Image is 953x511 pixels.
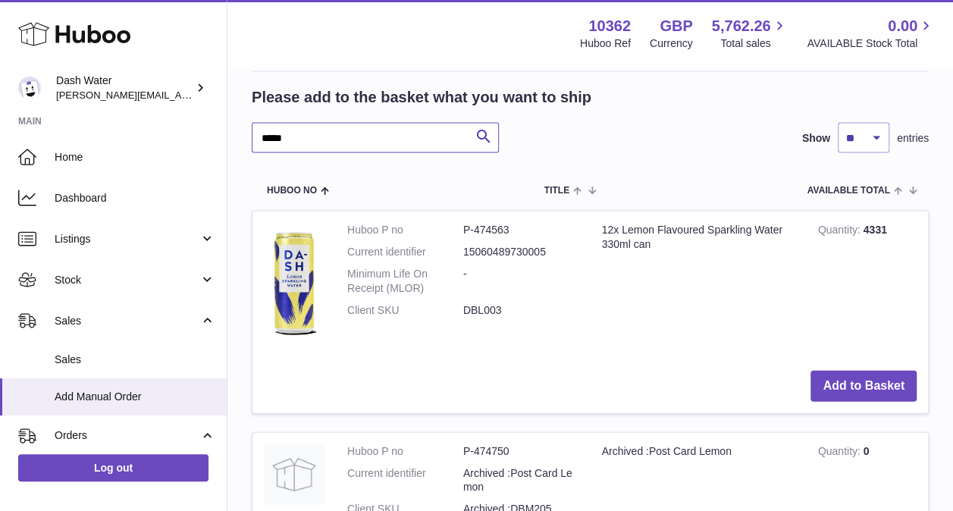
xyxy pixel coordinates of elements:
[55,428,199,443] span: Orders
[591,212,807,359] td: 12x Lemon Flavoured Sparkling Water 330ml can
[56,89,304,101] span: [PERSON_NAME][EMAIL_ADDRESS][DOMAIN_NAME]
[807,16,935,51] a: 0.00 AVAILABLE Stock Total
[580,36,631,51] div: Huboo Ref
[463,245,579,259] dd: 15060489730005
[267,186,317,196] span: Huboo no
[463,267,579,296] dd: -
[463,444,579,459] dd: P-474750
[712,16,771,36] span: 5,762.26
[264,444,324,505] img: Archived :Post Card Lemon
[347,444,463,459] dt: Huboo P no
[802,131,830,146] label: Show
[650,36,693,51] div: Currency
[55,150,215,165] span: Home
[347,303,463,318] dt: Client SKU
[720,36,788,51] span: Total sales
[807,36,935,51] span: AVAILABLE Stock Total
[807,212,928,359] td: 4331
[347,267,463,296] dt: Minimum Life On Receipt (MLOR)
[18,77,41,99] img: james@dash-water.com
[810,371,917,402] button: Add to Basket
[55,353,215,367] span: Sales
[55,390,215,404] span: Add Manual Order
[55,314,199,328] span: Sales
[347,223,463,237] dt: Huboo P no
[897,131,929,146] span: entries
[807,186,890,196] span: AVAILABLE Total
[463,223,579,237] dd: P-474563
[712,16,788,51] a: 5,762.26 Total sales
[888,16,917,36] span: 0.00
[463,466,579,495] dd: Archived :Post Card Lemon
[264,223,324,344] img: 12x Lemon Flavoured Sparkling Water 330ml can
[463,303,579,318] dd: DBL003
[55,232,199,246] span: Listings
[252,87,591,108] h2: Please add to the basket what you want to ship
[347,466,463,495] dt: Current identifier
[18,454,208,481] a: Log out
[818,224,864,240] strong: Quantity
[55,191,215,205] span: Dashboard
[588,16,631,36] strong: 10362
[818,445,864,461] strong: Quantity
[56,74,193,102] div: Dash Water
[660,16,692,36] strong: GBP
[347,245,463,259] dt: Current identifier
[544,186,569,196] span: Title
[55,273,199,287] span: Stock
